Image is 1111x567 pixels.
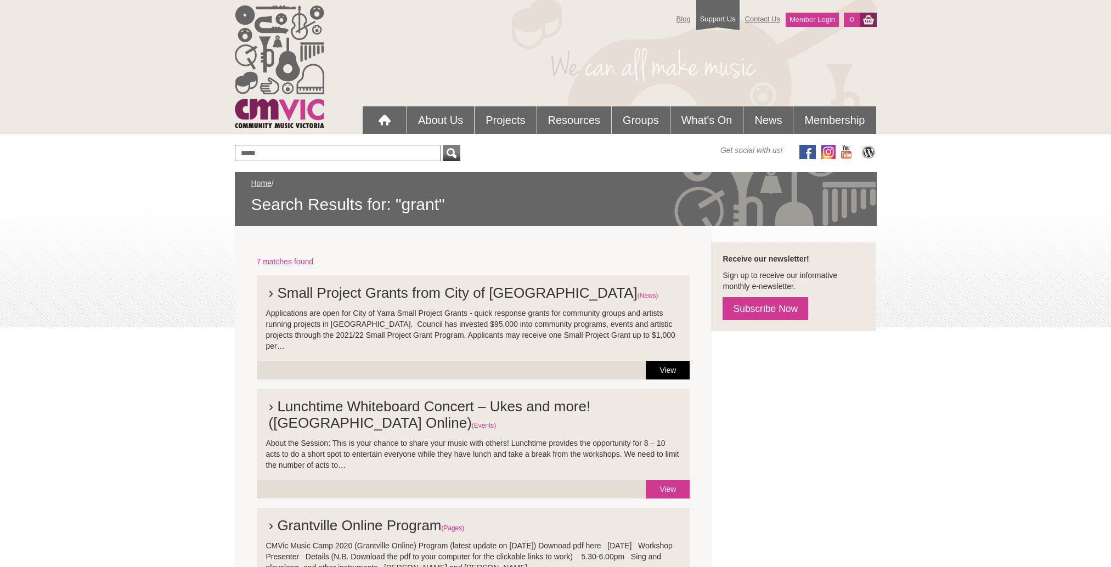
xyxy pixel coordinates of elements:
[793,106,876,134] a: Membership
[723,254,809,263] strong: Receive our newsletter!
[257,389,690,480] li: About the Session: This is your chance to share your music with others! Lunchtime provides the op...
[720,145,783,156] span: Get social with us!
[740,9,786,29] a: Contact Us
[442,524,465,532] span: (Pages)
[844,13,860,27] a: 0
[251,179,272,188] a: Home
[786,13,839,27] a: Member Login
[723,297,808,320] a: Subscribe Now
[860,145,877,159] img: CMVic Blog
[646,361,690,379] a: View
[638,292,658,299] span: (News)
[821,145,836,159] img: icon-instagram.png
[670,106,743,134] a: What's On
[266,285,681,308] h2: › Small Project Grants from City of [GEOGRAPHIC_DATA]
[671,9,696,29] a: Blog
[646,480,690,498] a: View
[475,106,536,134] a: Projects
[723,270,865,292] p: Sign up to receive our informative monthly e-newsletter.
[266,398,681,438] h2: › Lunchtime Whiteboard Concert – Ukes and more! ([GEOGRAPHIC_DATA] Online)
[251,194,860,215] span: Search Results for: "grant"
[472,422,496,429] span: (Events)
[251,178,860,215] div: /
[266,517,681,540] h2: › Grantville Online Program
[407,106,474,134] a: About Us
[743,106,793,134] a: News
[257,275,690,361] li: Applications are open for City of Yarra Small Project Grants - quick response grants for communit...
[235,5,324,128] img: cmvic_logo.png
[612,106,670,134] a: Groups
[537,106,612,134] a: Resources
[257,256,690,267] p: 7 matches found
